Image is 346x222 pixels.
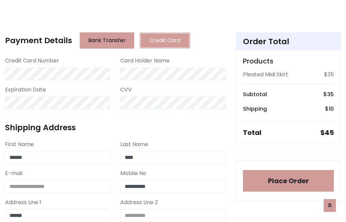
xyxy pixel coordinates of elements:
[80,32,134,49] button: Bank Transfer
[243,170,334,192] button: Place Order
[5,123,226,132] h4: Shipping Address
[325,106,334,112] h6: $
[243,57,334,65] h5: Products
[5,57,59,65] label: Credit Card Number
[323,91,334,98] h6: $
[324,71,334,79] p: $35
[243,91,267,98] h6: Subtotal
[5,140,34,148] label: First Name
[120,86,132,94] label: CVV
[5,169,22,177] label: E-mail
[320,129,334,137] h5: $
[140,32,190,49] button: Credit Card
[329,105,334,113] span: 10
[243,71,288,79] p: Pleated Midi Skirt
[120,57,170,65] label: Card Holder Name
[327,90,334,98] span: 35
[5,36,72,45] h4: Payment Details
[5,86,46,94] label: Expiration Date
[243,37,334,46] h4: Order Total
[120,198,158,206] label: Address Line 2
[5,198,41,206] label: Address Line 1
[120,169,146,177] label: Mobile No
[243,106,267,112] h6: Shipping
[243,129,262,137] h5: Total
[120,140,148,148] label: Last Name
[325,128,334,137] span: 45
